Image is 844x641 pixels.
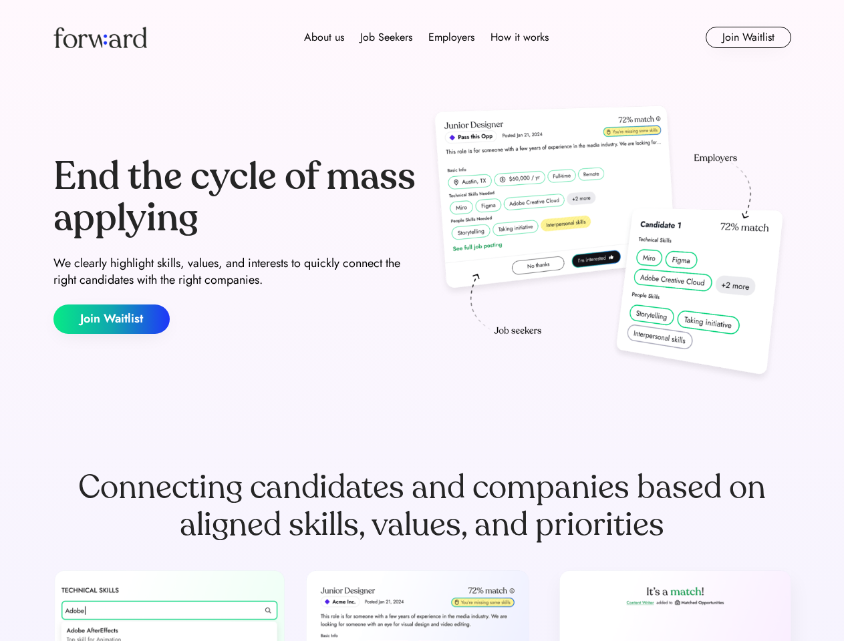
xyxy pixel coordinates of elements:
div: About us [304,29,344,45]
div: End the cycle of mass applying [53,156,417,238]
div: Employers [428,29,474,45]
img: Forward logo [53,27,147,48]
div: How it works [490,29,549,45]
button: Join Waitlist [706,27,791,48]
button: Join Waitlist [53,304,170,334]
img: hero-image.png [428,101,791,389]
div: Job Seekers [360,29,412,45]
div: We clearly highlight skills, values, and interests to quickly connect the right candidates with t... [53,255,417,288]
div: Connecting candidates and companies based on aligned skills, values, and priorities [53,469,791,544]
